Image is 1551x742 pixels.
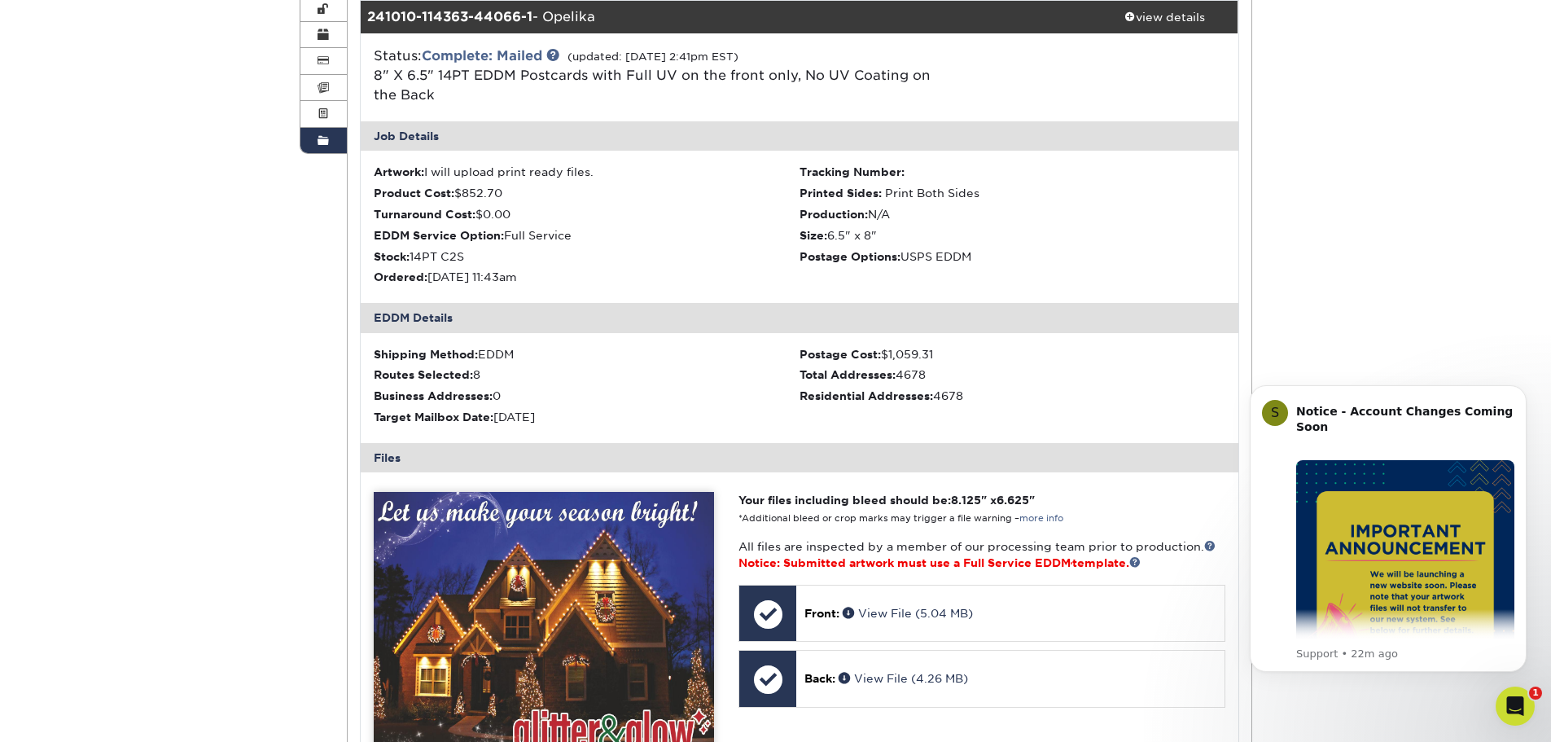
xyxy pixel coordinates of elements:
li: USPS EDDM [800,248,1225,265]
strong: EDDM Service Option: [374,229,504,242]
a: Complete: Mailed [422,48,542,64]
span: Front: [804,607,839,620]
iframe: Google Customer Reviews [4,692,138,736]
strong: 241010-114363-44066-1 [367,9,532,24]
span: 6.625 [997,494,1029,507]
li: 14PT C2S [374,248,800,265]
strong: Artwork: [374,165,424,178]
div: [DATE] [374,409,800,425]
strong: Target Mailbox Date: [374,411,493,424]
strong: Turnaround Cost: [374,208,475,221]
div: view details [1092,9,1238,25]
div: Status: [361,46,945,105]
strong: Ordered: [374,270,427,283]
div: 4678 [800,367,1225,383]
div: 0 [374,388,800,404]
strong: Postage Cost: [800,348,881,361]
span: Back: [804,672,835,685]
li: N/A [800,206,1225,222]
strong: Production: [800,208,868,221]
div: Files [361,443,1238,472]
strong: Product Cost: [374,187,454,200]
div: 8 [374,367,800,383]
span: 1 [1529,687,1542,700]
small: (updated: [DATE] 2:41pm EST) [567,50,738,63]
div: - Opelika [361,1,1092,33]
li: $0.00 [374,206,800,222]
div: EDDM Details [361,303,1238,332]
span: Print Both Sides [885,187,979,200]
small: *Additional bleed or crop marks may trigger a file warning – [738,513,1063,524]
strong: Your files including bleed should be: " x " [738,494,1035,507]
a: more info [1019,513,1063,524]
strong: Business Addresses: [374,389,493,402]
span: 8.125 [951,494,981,507]
li: [DATE] 11:43am [374,269,800,285]
strong: Printed Sides: [800,187,882,200]
strong: Tracking Number: [800,165,905,178]
li: I will upload print ready files. [374,164,800,180]
a: View File (5.04 MB) [843,607,973,620]
strong: Size: [800,229,827,242]
p: All files are inspected by a member of our processing team prior to production. [738,538,1225,572]
div: 4678 [800,388,1225,404]
strong: Total Addresses: [800,368,896,381]
iframe: Intercom live chat [1496,687,1535,726]
div: EDDM [374,346,800,362]
li: $852.70 [374,185,800,201]
strong: Postage Options: [800,250,900,263]
a: view details [1092,1,1238,33]
a: View File (4.26 MB) [839,672,968,685]
div: Job Details [361,121,1238,151]
strong: Shipping Method: [374,348,478,361]
div: $1,059.31 [800,346,1225,362]
strong: Routes Selected: [374,368,473,381]
li: Full Service [374,227,800,244]
span: ® [1071,561,1072,566]
a: 8" X 6.5" 14PT EDDM Postcards with Full UV on the front only, No UV Coating on the Back [374,68,931,103]
strong: Stock: [374,250,410,263]
li: 6.5" x 8" [800,227,1225,244]
strong: Residential Addresses: [800,389,933,402]
span: Notice: Submitted artwork must use a Full Service EDDM template. [738,556,1141,569]
iframe: Intercom notifications message [1225,361,1551,698]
